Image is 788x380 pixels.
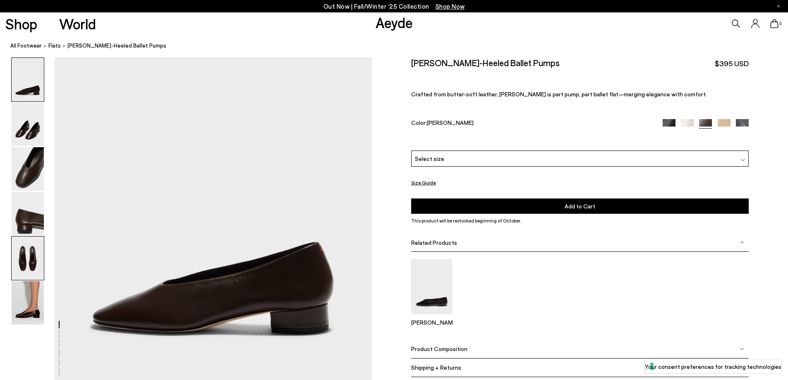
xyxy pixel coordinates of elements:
span: 0 [778,22,783,26]
img: Delia Low-Heeled Ballet Pumps - Image 3 [12,147,44,191]
img: Delia Low-Heeled Ballet Pumps - Image 5 [12,237,44,280]
div: Color: [411,119,652,129]
img: svg%3E [741,158,745,162]
span: Crafted from butter-soft leather, [PERSON_NAME] is part pump, part ballet flat—merging elegance w... [411,91,707,98]
img: Delia Low-Heeled Ballet Pumps - Image 1 [12,58,44,101]
p: Out Now | Fall/Winter ‘25 Collection [323,1,465,12]
img: Kirsten Ballet Flats [411,259,453,314]
span: flats [48,42,61,49]
span: Select size [415,154,444,163]
button: Size Guide [411,177,436,188]
p: This product will be restocked beginning of October. [411,217,749,225]
img: Delia Low-Heeled Ballet Pumps - Image 4 [12,192,44,235]
img: Delia Low-Heeled Ballet Pumps - Image 2 [12,103,44,146]
a: All Footwear [10,41,42,50]
label: Your consent preferences for tracking technologies [645,362,781,371]
a: Aeyde [376,14,413,31]
a: 0 [770,19,778,28]
span: [PERSON_NAME] [427,119,474,126]
span: $395 USD [715,58,749,69]
span: Related Products [411,239,457,246]
img: svg%3E [740,240,744,244]
a: Shop [5,17,37,31]
nav: breadcrumb [10,35,788,57]
img: Delia Low-Heeled Ballet Pumps - Image 6 [12,281,44,325]
button: Your consent preferences for tracking technologies [645,359,781,373]
span: Product Composition [411,345,467,352]
span: Shipping + Returns [411,364,461,371]
span: [PERSON_NAME]-Heeled Ballet Pumps [67,41,166,50]
a: flats [48,41,61,50]
span: Navigate to /collections/new-in [436,2,465,10]
h2: [PERSON_NAME]-Heeled Ballet Pumps [411,57,560,68]
img: svg%3E [740,347,744,351]
a: Kirsten Ballet Flats [PERSON_NAME] [411,308,453,326]
p: [PERSON_NAME] [411,319,453,326]
button: Add to Cart [411,198,749,214]
a: World [59,17,96,31]
span: Add to Cart [565,203,595,210]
